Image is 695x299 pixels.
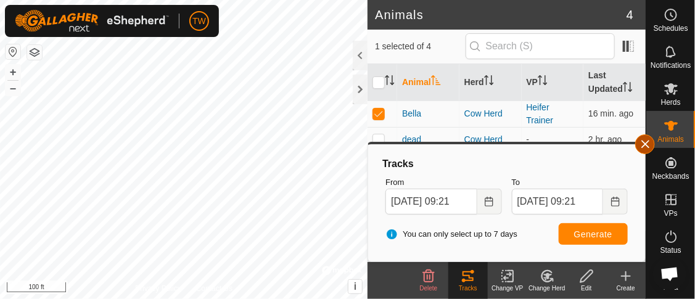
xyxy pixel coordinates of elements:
[196,283,232,294] a: Contact Us
[385,176,501,189] label: From
[660,99,680,106] span: Herds
[603,189,628,215] button: Choose Date
[6,81,20,96] button: –
[380,157,633,171] div: Tracks
[431,77,441,87] p-sorticon: Activate to sort
[653,25,688,32] span: Schedules
[397,64,459,101] th: Animal
[664,210,677,217] span: VPs
[402,133,421,146] span: dead
[375,7,627,22] h2: Animals
[466,33,615,59] input: Search (S)
[488,284,527,293] div: Change VP
[522,64,584,101] th: VP
[657,136,684,143] span: Animals
[660,247,681,254] span: Status
[15,10,169,32] img: Gallagher Logo
[652,173,689,180] span: Neckbands
[574,229,612,239] span: Generate
[6,44,20,59] button: Reset Map
[567,284,606,293] div: Edit
[385,228,517,240] span: You can only select up to 7 days
[375,40,465,53] span: 1 selected of 4
[348,280,362,293] button: i
[538,77,548,87] p-sorticon: Activate to sort
[527,134,530,144] app-display-virtual-paddock-transition: -
[402,107,421,120] span: Bella
[663,284,678,291] span: Infra
[135,283,181,294] a: Privacy Policy
[527,102,554,125] a: Heifer Trainer
[606,284,646,293] div: Create
[588,109,633,118] span: Sep 17, 2025, 9:04 AM
[420,285,438,292] span: Delete
[627,6,633,24] span: 4
[6,65,20,80] button: +
[484,77,494,87] p-sorticon: Activate to sort
[477,189,502,215] button: Choose Date
[464,107,517,120] div: Cow Herd
[583,64,646,101] th: Last Updated
[623,84,633,94] p-sorticon: Activate to sort
[512,176,628,189] label: To
[385,77,395,87] p-sorticon: Activate to sort
[459,64,522,101] th: Herd
[448,284,488,293] div: Tracks
[192,15,206,28] span: TW
[354,281,356,292] span: i
[588,134,622,144] span: Sep 17, 2025, 6:34 AM
[464,133,517,146] div: Cow Herd
[651,62,691,69] span: Notifications
[27,45,42,60] button: Map Layers
[527,284,567,293] div: Change Herd
[653,257,686,290] div: Open chat
[559,223,628,245] button: Generate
